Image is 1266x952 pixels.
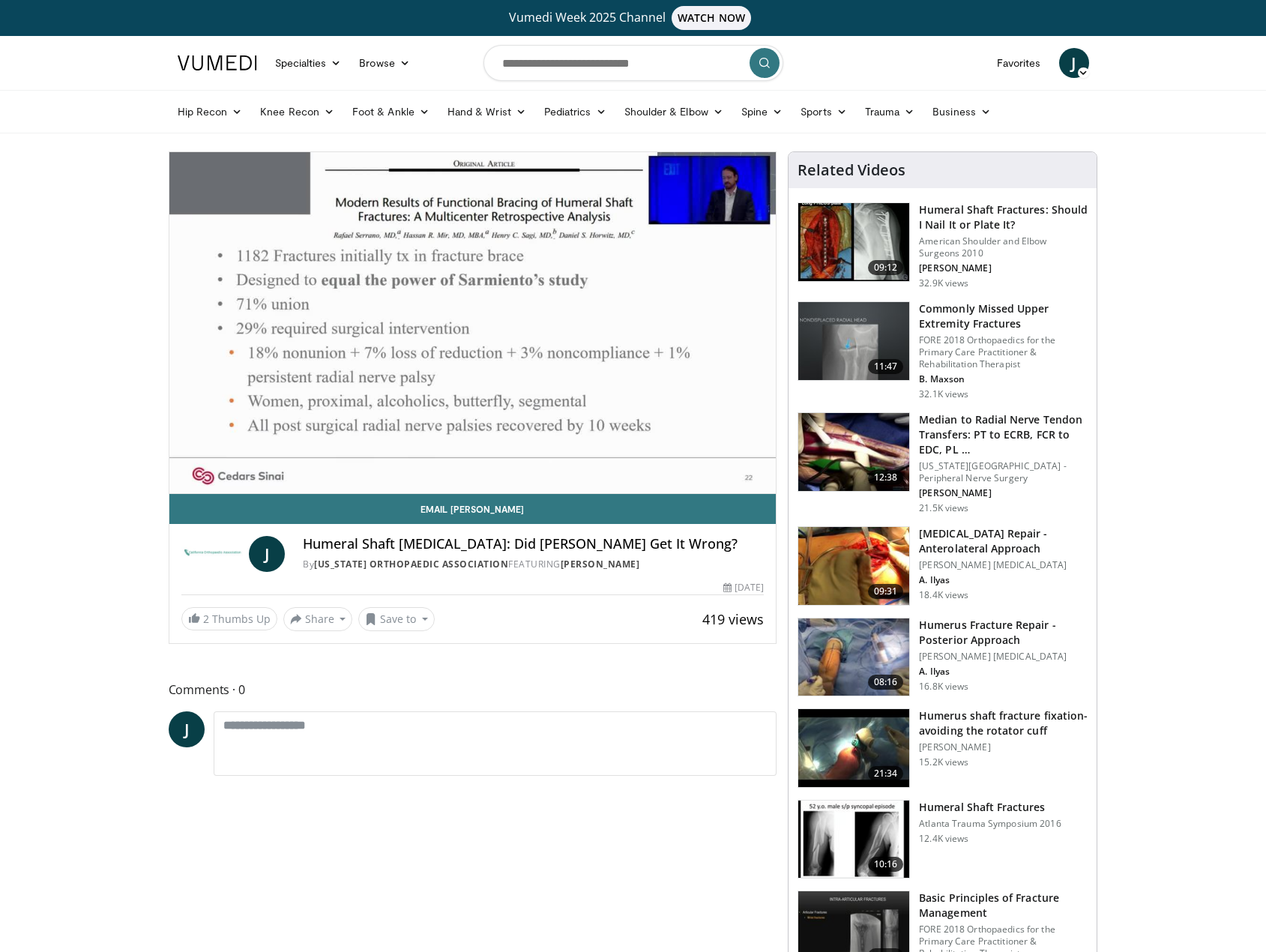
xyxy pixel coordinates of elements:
[266,48,351,78] a: Specialties
[919,526,1088,556] h3: [MEDICAL_DATA] Repair - Anterolateral Approach
[169,152,777,494] video-js: Video Player
[919,502,968,514] p: 21.5K views
[181,607,277,630] a: 2 Thumbs Up
[919,800,1061,815] h3: Humeral Shaft Fractures
[249,536,285,572] a: J
[919,277,968,289] p: 32.9K views
[303,558,764,571] div: By FEATURING
[181,536,244,572] img: California Orthopaedic Association
[798,412,1088,514] a: 12:38 Median to Radial Nerve Tendon Transfers: PT to ECRB, FCR to EDC, PL … [US_STATE][GEOGRAPHIC...
[283,607,353,631] button: Share
[438,97,535,127] a: Hand & Wrist
[798,618,909,696] img: 2d9d5c8a-c6e4-4c2d-a054-0024870ca918.150x105_q85_crop-smart_upscale.jpg
[868,584,904,599] span: 09:31
[798,527,909,605] img: fd3b349a-9860-460e-a03a-0db36c4d1252.150x105_q85_crop-smart_upscale.jpg
[919,373,1088,385] p: B. Maxson
[358,607,435,631] button: Save to
[868,766,904,781] span: 21:34
[856,97,924,127] a: Trauma
[919,262,1088,274] p: [PERSON_NAME]
[919,388,968,400] p: 32.1K views
[251,97,343,127] a: Knee Recon
[169,680,777,699] span: Comments 0
[169,494,777,524] a: Email [PERSON_NAME]
[798,302,909,380] img: b2c65235-e098-4cd2-ab0f-914df5e3e270.150x105_q85_crop-smart_upscale.jpg
[1059,48,1089,78] a: J
[919,460,1088,484] p: [US_STATE][GEOGRAPHIC_DATA] - Peripheral Nerve Surgery
[798,203,909,281] img: sot_1.png.150x105_q85_crop-smart_upscale.jpg
[919,412,1088,457] h3: Median to Radial Nerve Tendon Transfers: PT to ECRB, FCR to EDC, PL …
[919,741,1088,753] p: [PERSON_NAME]
[919,235,1088,259] p: American Shoulder and Elbow Surgeons 2010
[798,301,1088,400] a: 11:47 Commonly Missed Upper Extremity Fractures FORE 2018 Orthopaedics for the Primary Care Pract...
[798,801,909,879] img: 07b752e8-97b8-4335-b758-0a065a348e4e.150x105_q85_crop-smart_upscale.jpg
[732,97,792,127] a: Spine
[868,470,904,485] span: 12:38
[535,97,615,127] a: Pediatrics
[561,558,640,570] a: [PERSON_NAME]
[868,675,904,690] span: 08:16
[798,708,1088,788] a: 21:34 Humerus shaft fracture fixation- avoiding the rotator cuff [PERSON_NAME] 15.2K views
[798,413,909,491] img: 304908_0001_1.png.150x105_q85_crop-smart_upscale.jpg
[483,45,783,81] input: Search topics, interventions
[303,536,764,552] h4: Humeral Shaft [MEDICAL_DATA]: Did [PERSON_NAME] Get It Wrong?
[919,833,968,845] p: 12.4K views
[798,202,1088,289] a: 09:12 Humeral Shaft Fractures: Should I Nail It or Plate It? American Shoulder and Elbow Surgeons...
[702,610,764,628] span: 419 views
[919,202,1088,232] h3: Humeral Shaft Fractures: Should I Nail It or Plate It?
[919,301,1088,331] h3: Commonly Missed Upper Extremity Fractures
[919,574,1088,586] p: A. Ilyas
[723,581,764,594] div: [DATE]
[798,709,909,787] img: 242296_0001_1.png.150x105_q85_crop-smart_upscale.jpg
[868,260,904,275] span: 09:12
[178,55,257,70] img: VuMedi Logo
[798,526,1088,606] a: 09:31 [MEDICAL_DATA] Repair - Anterolateral Approach [PERSON_NAME] [MEDICAL_DATA] A. Ilyas 18.4K ...
[919,666,1088,678] p: A. Ilyas
[919,589,968,601] p: 18.4K views
[343,97,438,127] a: Foot & Ankle
[314,558,508,570] a: [US_STATE] Orthopaedic Association
[180,6,1087,30] a: Vumedi Week 2025 ChannelWATCH NOW
[615,97,732,127] a: Shoulder & Elbow
[169,711,205,747] a: J
[919,559,1088,571] p: [PERSON_NAME] [MEDICAL_DATA]
[919,487,1088,499] p: [PERSON_NAME]
[923,97,1000,127] a: Business
[919,681,968,693] p: 16.8K views
[169,97,252,127] a: Hip Recon
[919,756,968,768] p: 15.2K views
[868,857,904,872] span: 10:16
[798,618,1088,697] a: 08:16 Humerus Fracture Repair - Posterior Approach [PERSON_NAME] [MEDICAL_DATA] A. Ilyas 16.8K views
[792,97,856,127] a: Sports
[203,612,209,626] span: 2
[350,48,419,78] a: Browse
[919,818,1061,830] p: Atlanta Trauma Symposium 2016
[919,891,1088,921] h3: Basic Principles of Fracture Management
[798,800,1088,879] a: 10:16 Humeral Shaft Fractures Atlanta Trauma Symposium 2016 12.4K views
[919,334,1088,370] p: FORE 2018 Orthopaedics for the Primary Care Practitioner & Rehabilitation Therapist
[672,6,751,30] span: WATCH NOW
[868,359,904,374] span: 11:47
[988,48,1050,78] a: Favorites
[919,651,1088,663] p: [PERSON_NAME] [MEDICAL_DATA]
[798,161,905,179] h4: Related Videos
[919,618,1088,648] h3: Humerus Fracture Repair - Posterior Approach
[919,708,1088,738] h3: Humerus shaft fracture fixation- avoiding the rotator cuff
